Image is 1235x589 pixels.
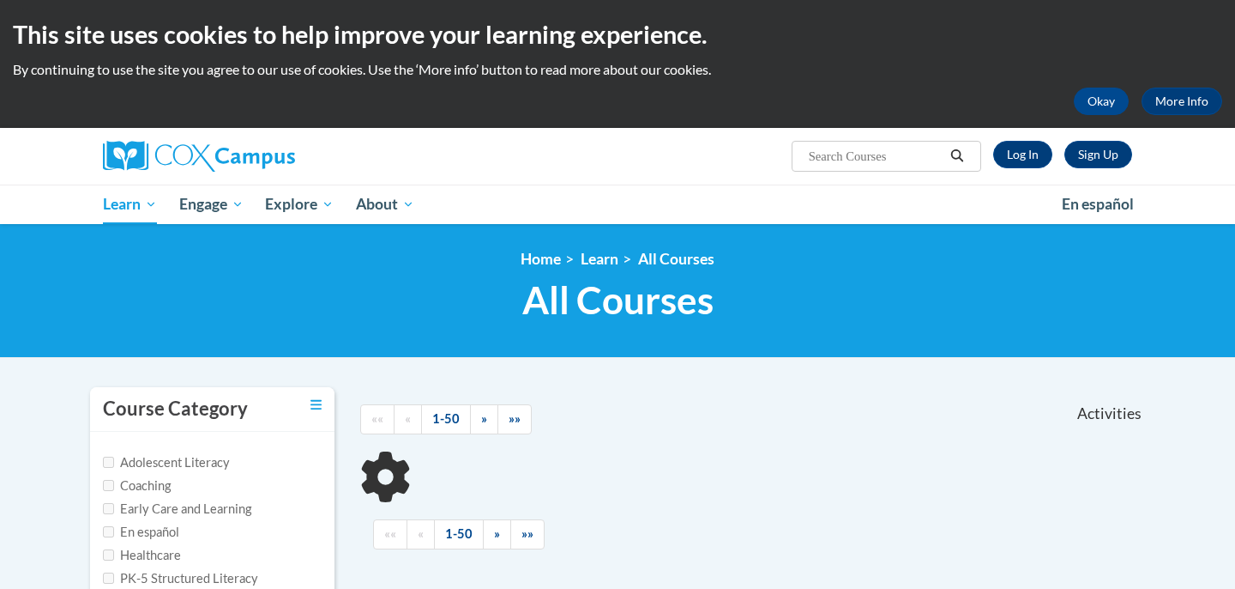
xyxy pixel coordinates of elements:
[103,480,114,491] input: Checkbox for Options
[310,396,322,415] a: Toggle collapse
[1142,88,1222,115] a: More Info
[373,519,407,550] a: Begining
[356,194,414,215] span: About
[103,526,114,537] input: Checkbox for Options
[1062,195,1134,213] span: En español
[179,194,244,215] span: Engage
[521,526,533,541] span: »»
[103,194,157,215] span: Learn
[1051,186,1145,222] a: En español
[384,526,396,541] span: ««
[103,503,114,514] input: Checkbox for Options
[944,146,970,167] button: Search
[470,404,498,434] a: Next
[103,453,230,472] label: Adolescent Literacy
[418,526,424,541] span: «
[497,404,532,434] a: End
[371,411,383,426] span: ««
[581,250,618,268] a: Learn
[481,411,487,426] span: »
[807,146,944,167] input: Search Courses
[103,573,114,584] input: Checkbox for Options
[103,141,295,172] img: Cox Campus
[494,526,500,541] span: »
[92,185,168,224] a: Learn
[638,250,714,268] a: All Courses
[103,523,179,542] label: En español
[103,550,114,561] input: Checkbox for Options
[993,141,1052,168] a: Log In
[1074,88,1129,115] button: Okay
[13,60,1222,79] p: By continuing to use the site you agree to our use of cookies. Use the ‘More info’ button to read...
[421,404,471,434] a: 1-50
[509,411,521,426] span: »»
[103,477,171,495] label: Coaching
[103,457,114,468] input: Checkbox for Options
[434,519,484,550] a: 1-50
[345,185,425,224] a: About
[254,185,345,224] a: Explore
[103,396,248,422] h3: Course Category
[265,194,334,215] span: Explore
[483,519,511,550] a: Next
[103,141,429,172] a: Cox Campus
[13,17,1222,52] h2: This site uses cookies to help improve your learning experience.
[522,277,714,323] span: All Courses
[394,404,422,434] a: Previous
[1064,141,1132,168] a: Register
[168,185,255,224] a: Engage
[360,404,395,434] a: Begining
[103,500,251,519] label: Early Care and Learning
[77,185,1158,224] div: Main menu
[510,519,545,550] a: End
[103,569,258,588] label: PK-5 Structured Literacy
[1077,404,1142,423] span: Activities
[405,411,411,426] span: «
[521,250,561,268] a: Home
[407,519,435,550] a: Previous
[103,546,181,565] label: Healthcare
